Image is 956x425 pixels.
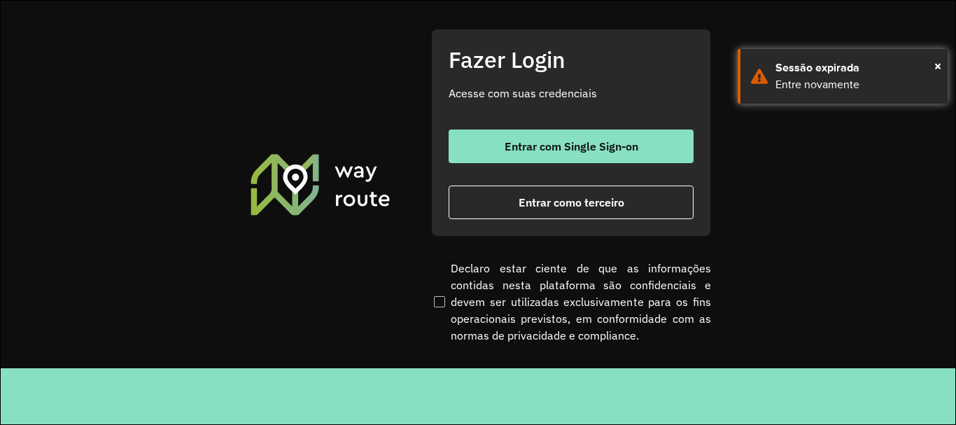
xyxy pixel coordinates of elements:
button: button [449,186,694,219]
div: Sessão expirada [775,60,937,76]
button: button [449,130,694,163]
button: Close [934,55,941,76]
p: Acesse com suas credenciais [449,85,694,102]
span: × [934,55,941,76]
img: Roteirizador AmbevTech [248,152,393,216]
h2: Fazer Login [449,46,694,73]
div: Entre novamente [775,76,937,93]
span: Entrar como terceiro [519,197,624,208]
span: Entrar com Single Sign-on [505,141,638,152]
label: Declaro estar ciente de que as informações contidas nesta plataforma são confidenciais e devem se... [431,260,711,344]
